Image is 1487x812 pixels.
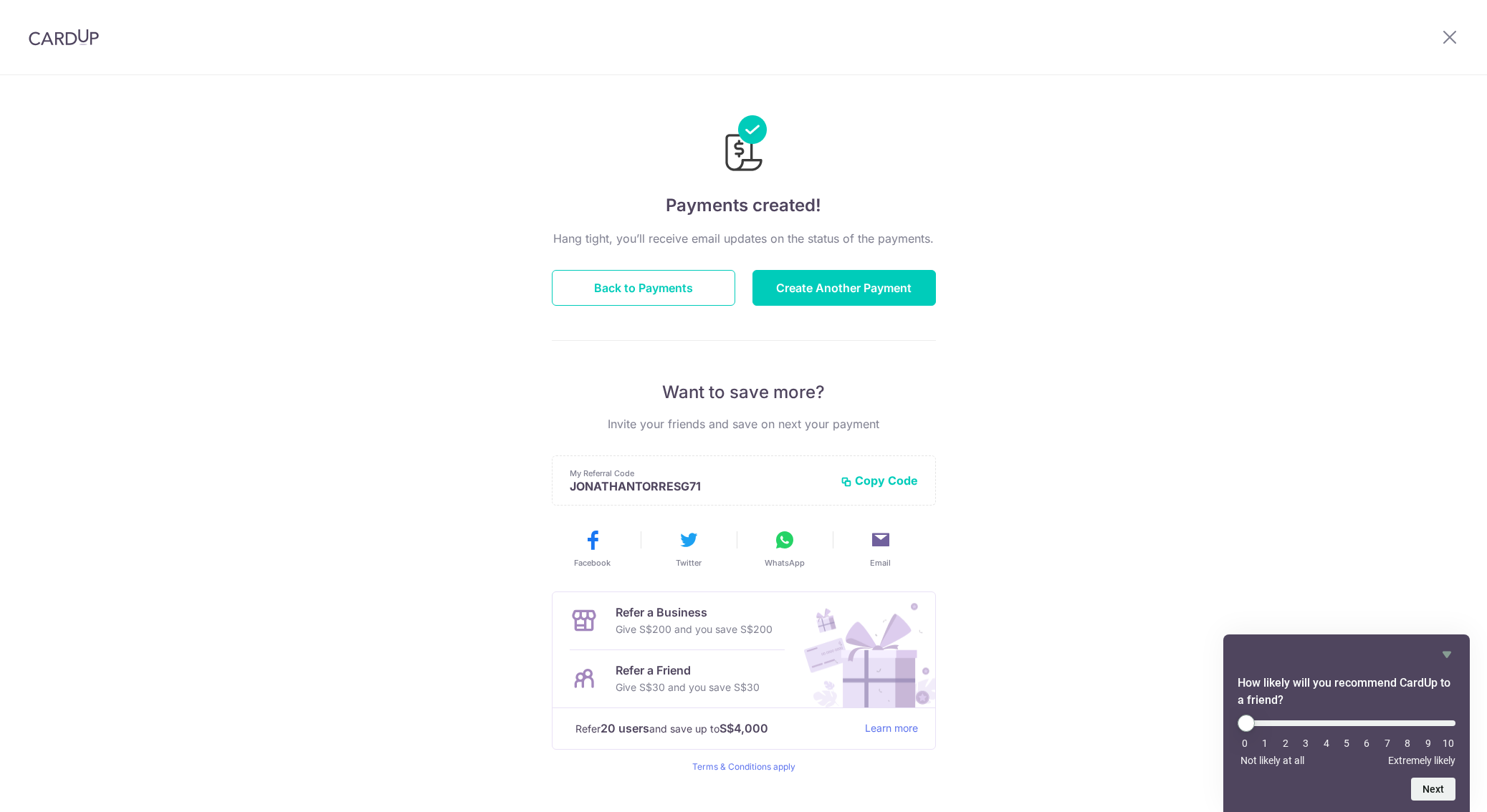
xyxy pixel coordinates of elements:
p: Invite your friends and save on next your payment [552,415,936,432]
strong: S$4,000 [719,720,768,737]
span: Email [870,557,891,569]
button: Next question [1411,778,1455,801]
button: Copy Code [841,473,918,488]
li: 9 [1421,738,1435,749]
p: My Referral Code [570,468,829,479]
li: 10 [1441,738,1455,749]
p: Refer and save up to [575,720,854,738]
p: Want to save more? [552,381,936,404]
img: Payments [721,115,767,175]
li: 6 [1359,738,1374,749]
button: Facebook [550,528,635,569]
li: 3 [1299,738,1313,749]
button: WhatsApp [742,528,827,569]
li: 4 [1319,738,1334,749]
li: 5 [1339,738,1354,749]
span: Twitter [676,557,702,569]
button: Back to Payments [552,270,735,306]
a: Terms & Conditions apply [692,761,795,772]
li: 8 [1400,738,1415,749]
span: Extremely likely [1388,755,1455,766]
li: 2 [1278,738,1293,749]
button: Email [838,528,923,569]
button: Hide survey [1438,646,1455,663]
li: 1 [1258,738,1272,749]
span: WhatsApp [765,557,805,569]
p: JONATHANTORRESG71 [570,479,829,493]
div: How likely will you recommend CardUp to a friend? Select an option from 0 to 10, with 0 being Not... [1238,715,1455,766]
span: Facebook [574,557,611,569]
img: Refer [790,592,935,707]
h2: How likely will you recommend CardUp to a friend? Select an option from 0 to 10, with 0 being Not... [1238,675,1455,709]
img: CardUp [29,29,99,46]
button: Create Another Payment [752,270,936,306]
strong: 20 users [601,720,649,737]
div: How likely will you recommend CardUp to a friend? Select an option from 0 to 10, with 0 being Not... [1238,646,1455,801]
a: Learn more [865,720,918,738]
p: Hang tight, you’ll receive email updates on the status of the payments. [552,230,936,247]
p: Refer a Friend [616,662,760,679]
li: 0 [1238,738,1252,749]
button: Twitter [646,528,731,569]
li: 7 [1380,738,1395,749]
h4: Payments created! [552,193,936,218]
p: Give S$200 and you save S$200 [616,621,773,638]
p: Give S$30 and you save S$30 [616,679,760,696]
span: Not likely at all [1240,755,1304,766]
p: Refer a Business [616,604,773,621]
